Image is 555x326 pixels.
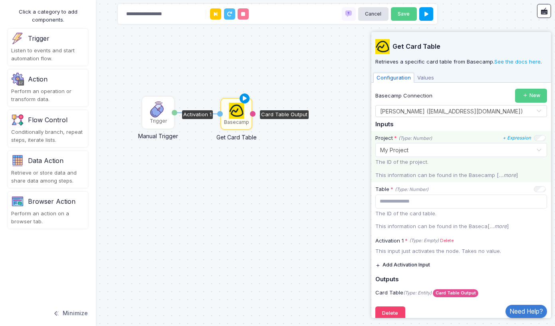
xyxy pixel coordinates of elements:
button: New [515,89,547,103]
div: Conditionally branch, repeat steps, iterate lists. [11,128,85,144]
span: Get Card Table [392,43,547,51]
i: ...more [499,172,516,178]
a: Card Table Output [433,290,478,296]
div: Card Table [371,289,551,297]
img: basecamp.png [375,39,390,54]
a: Delete [440,237,454,244]
i: (Type: Number) [398,135,432,141]
div: Table [375,185,428,193]
div: Trigger [28,34,50,43]
a: See the docs here [494,58,541,65]
img: manual.png [150,101,166,117]
div: Activation 1 [182,110,213,119]
div: Listen to events and start automation flow. [11,47,85,62]
i: ...more [490,223,507,229]
i: (Type: Entity) [403,290,432,296]
div: Project [375,134,432,142]
img: basecamp.png [229,103,244,119]
button: Minimize [53,304,88,322]
h5: Outputs [375,276,547,283]
div: Perform an operation or transform data. [11,87,85,103]
h5: Inputs [375,121,547,128]
div: Click a category to add components. [8,8,88,24]
div: Get Card Table [202,129,270,141]
a: Need Help? [505,305,547,318]
div: Manual Trigger [124,128,192,140]
p: The ID of the project. [375,158,547,166]
p: This information can be found in the Baseca[ ] [375,223,547,231]
a: + Expression [503,135,531,141]
p: Retrieves a specific card table from Basecamp. . [375,58,547,66]
img: settings.png [11,73,24,85]
div: Retrieve or store data and share data among steps. [11,169,85,185]
div: Basecamp [224,119,249,126]
button: Add Activation Input [375,258,430,272]
img: category.png [11,154,24,167]
label: Basecamp Connection [375,92,432,100]
i: (Type: Number) [395,187,428,192]
img: flow-v1.png [11,113,24,126]
p: This information can be found in the Basecamp [ ] [375,171,547,179]
span: Configuration [373,73,414,83]
div: Data Action [28,156,63,165]
img: category-v1.png [11,195,24,208]
img: trigger.png [11,32,24,45]
label: Activation 1 [371,237,551,245]
div: This input just activates the node. Takes no value. [371,247,551,255]
div: Flow Control [28,115,67,125]
button: Cancel [358,7,388,21]
div: Trigger [150,117,167,125]
div: Perform an action on a browser tab. [11,210,85,225]
span: Values [414,73,437,83]
i: (Type: Empty) [409,237,439,244]
span: Card Table Output [433,289,478,297]
div: Browser Action [28,197,75,206]
button: Delete [375,306,405,320]
p: The ID of the card table. [375,210,547,218]
button: Save [391,7,417,21]
div: Card Table Output [260,110,309,119]
div: Action [28,74,48,84]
